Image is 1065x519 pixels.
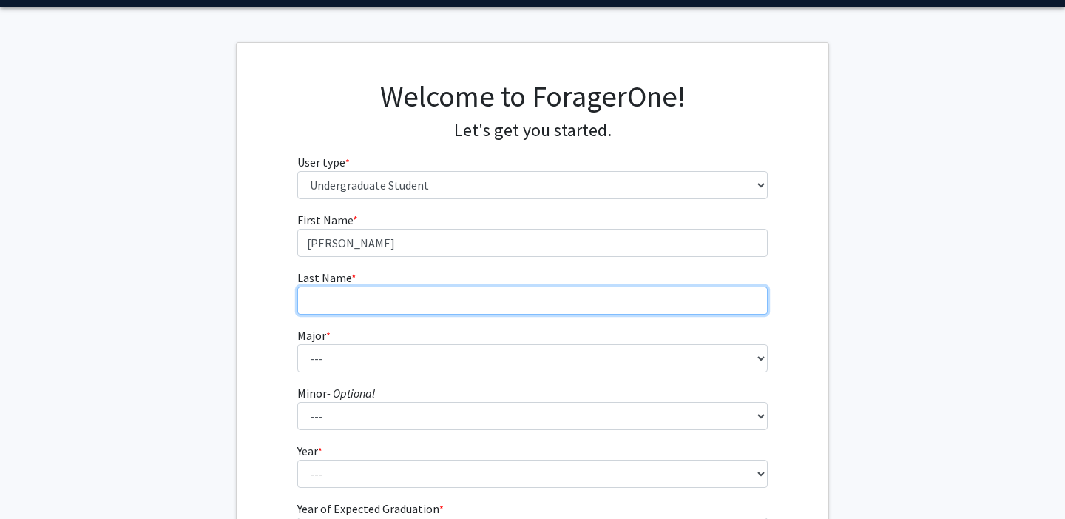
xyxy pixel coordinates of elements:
label: Minor [297,384,375,402]
span: First Name [297,212,353,227]
label: User type [297,153,350,171]
label: Major [297,327,331,344]
label: Year of Expected Graduation [297,500,444,518]
span: Last Name [297,270,351,285]
iframe: Chat [11,452,63,508]
label: Year [297,442,322,460]
i: - Optional [327,386,375,401]
h1: Welcome to ForagerOne! [297,78,768,114]
h4: Let's get you started. [297,120,768,141]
